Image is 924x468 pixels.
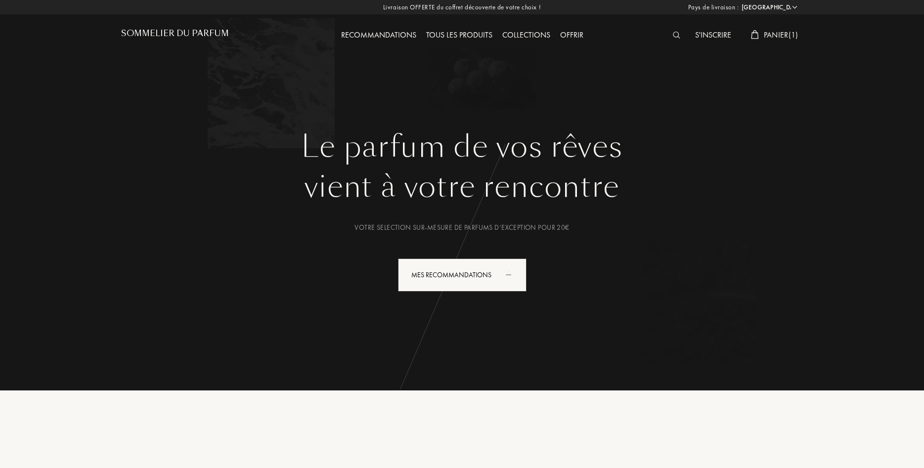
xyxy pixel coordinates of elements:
div: Mes Recommandations [398,258,527,292]
img: cart_white.svg [751,30,759,39]
a: Tous les produits [421,30,497,40]
a: S'inscrire [690,30,736,40]
div: Votre selection sur-mesure de parfums d’exception pour 20€ [129,222,796,233]
a: Collections [497,30,555,40]
div: Offrir [555,29,588,42]
h1: Le parfum de vos rêves [129,129,796,165]
span: Pays de livraison : [688,2,739,12]
div: Tous les produits [421,29,497,42]
h1: Sommelier du Parfum [121,29,229,38]
a: Offrir [555,30,588,40]
div: S'inscrire [690,29,736,42]
div: Recommandations [336,29,421,42]
img: search_icn_white.svg [673,32,680,39]
img: arrow_w.png [791,3,798,11]
a: Sommelier du Parfum [121,29,229,42]
a: Mes Recommandationsanimation [391,258,534,292]
span: Panier ( 1 ) [764,30,798,40]
div: animation [502,264,522,284]
div: vient à votre rencontre [129,165,796,209]
a: Recommandations [336,30,421,40]
div: Collections [497,29,555,42]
